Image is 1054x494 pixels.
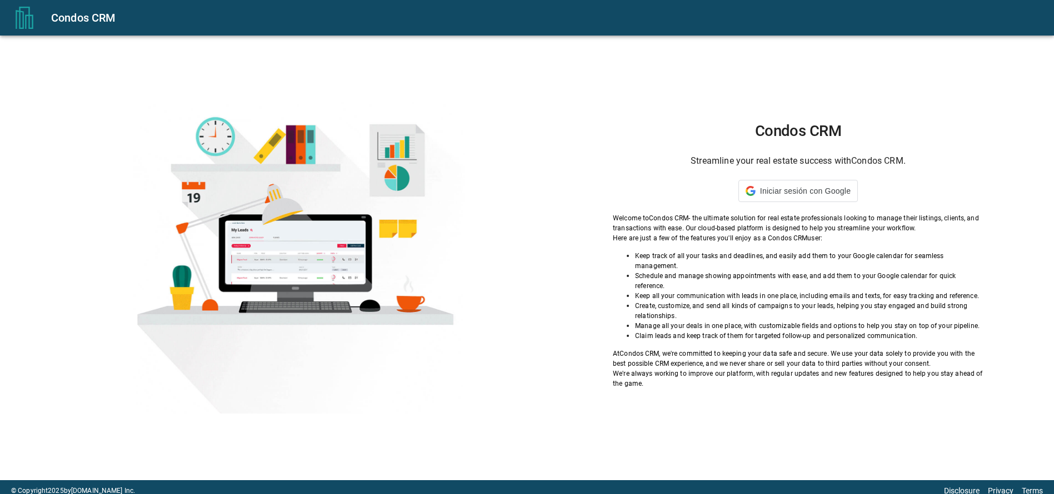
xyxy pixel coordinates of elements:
p: Keep all your communication with leads in one place, including emails and texts, for easy trackin... [635,291,983,301]
p: We're always working to improve our platform, with regular updates and new features designed to h... [613,369,983,389]
p: Welcome to Condos CRM - the ultimate solution for real estate professionals looking to manage the... [613,213,983,233]
span: Iniciar sesión con Google [760,186,851,195]
p: At Condos CRM , we're committed to keeping your data safe and secure. We use your data solely to ... [613,349,983,369]
p: Create, customize, and send all kinds of campaigns to your leads, helping you stay engaged and bu... [635,301,983,321]
h1: Condos CRM [613,122,983,140]
p: Manage all your deals in one place, with customizable fields and options to help you stay on top ... [635,321,983,331]
div: Iniciar sesión con Google [738,180,858,202]
p: Schedule and manage showing appointments with ease, and add them to your Google calendar for quic... [635,271,983,291]
p: Here are just a few of the features you'll enjoy as a Condos CRM user: [613,233,983,243]
div: Condos CRM [51,9,1041,27]
p: Claim leads and keep track of them for targeted follow-up and personalized communication. [635,331,983,341]
p: Keep track of all your tasks and deadlines, and easily add them to your Google calendar for seaml... [635,251,983,271]
h6: Streamline your real estate success with Condos CRM . [613,153,983,169]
